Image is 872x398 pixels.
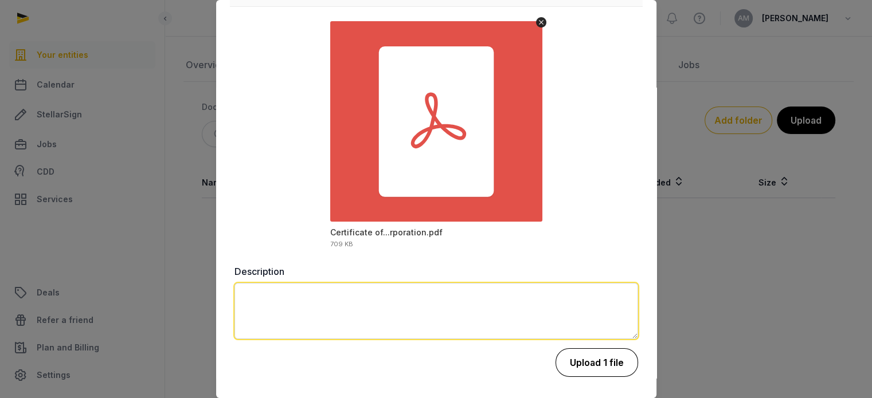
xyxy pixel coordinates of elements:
[556,348,638,377] button: Upload 1 file
[330,227,443,238] div: Certificate of Incorporation.pdf
[536,17,546,27] button: Remove file
[234,265,638,278] label: Description
[330,241,353,247] div: 709 KB
[666,266,872,398] iframe: Chat Widget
